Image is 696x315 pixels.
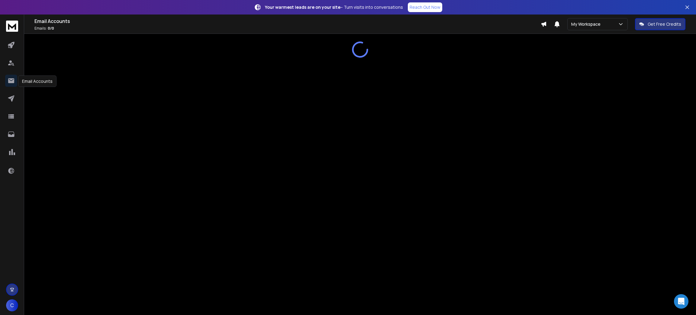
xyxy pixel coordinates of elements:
p: Emails : [34,26,541,31]
div: Open Intercom Messenger [674,294,688,309]
button: C [6,299,18,311]
strong: Your warmest leads are on your site [265,4,340,10]
p: Get Free Credits [648,21,681,27]
button: Get Free Credits [635,18,685,30]
a: Reach Out Now [408,2,442,12]
span: 0 / 0 [48,26,54,31]
p: My Workspace [571,21,603,27]
h1: Email Accounts [34,18,541,25]
p: Reach Out Now [410,4,440,10]
p: – Turn visits into conversations [265,4,403,10]
div: Email Accounts [18,76,56,87]
img: logo [6,21,18,32]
